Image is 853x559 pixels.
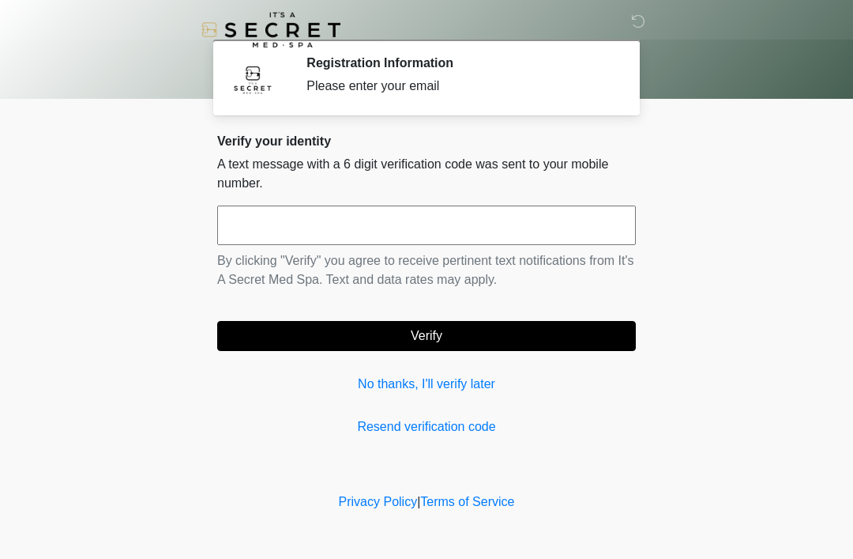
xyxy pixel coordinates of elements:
[201,12,340,47] img: It's A Secret Med Spa Logo
[417,495,420,508] a: |
[217,134,636,149] h2: Verify your identity
[306,77,612,96] div: Please enter your email
[229,55,276,103] img: Agent Avatar
[217,321,636,351] button: Verify
[217,375,636,394] a: No thanks, I'll verify later
[306,55,612,70] h2: Registration Information
[217,417,636,436] a: Resend verification code
[217,155,636,193] p: A text message with a 6 digit verification code was sent to your mobile number.
[339,495,418,508] a: Privacy Policy
[420,495,514,508] a: Terms of Service
[217,251,636,289] p: By clicking "Verify" you agree to receive pertinent text notifications from It's A Secret Med Spa...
